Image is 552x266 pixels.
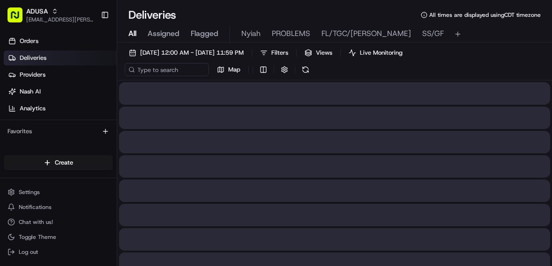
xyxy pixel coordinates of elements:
[4,101,117,116] a: Analytics
[20,87,41,96] span: Nash AI
[228,65,240,74] span: Map
[191,28,218,39] span: Flagged
[4,50,117,65] a: Deliveries
[213,63,245,76] button: Map
[26,16,93,23] button: [EMAIL_ADDRESS][PERSON_NAME][DOMAIN_NAME]
[4,34,117,49] a: Orders
[20,104,45,113] span: Analytics
[256,46,292,59] button: Filters
[316,49,332,57] span: Views
[19,248,38,256] span: Log out
[140,49,244,57] span: [DATE] 12:00 AM - [DATE] 11:59 PM
[4,84,117,99] a: Nash AI
[4,186,113,199] button: Settings
[360,49,403,57] span: Live Monitoring
[19,188,40,196] span: Settings
[4,216,113,229] button: Chat with us!
[55,158,73,167] span: Create
[272,28,310,39] span: PROBLEMS
[4,201,113,214] button: Notifications
[4,67,117,82] a: Providers
[4,245,113,259] button: Log out
[20,54,46,62] span: Deliveries
[19,233,56,241] span: Toggle Theme
[344,46,407,59] button: Live Monitoring
[4,155,113,170] button: Create
[299,63,312,76] button: Refresh
[125,63,209,76] input: Type to search
[19,218,53,226] span: Chat with us!
[125,46,248,59] button: [DATE] 12:00 AM - [DATE] 11:59 PM
[20,37,38,45] span: Orders
[422,28,444,39] span: SS/GF
[4,124,113,139] div: Favorites
[4,230,113,244] button: Toggle Theme
[128,7,176,22] h1: Deliveries
[429,11,541,19] span: All times are displayed using CDT timezone
[128,28,136,39] span: All
[300,46,336,59] button: Views
[26,7,48,16] button: ADUSA
[20,71,45,79] span: Providers
[4,4,97,26] button: ADUSA[EMAIL_ADDRESS][PERSON_NAME][DOMAIN_NAME]
[321,28,411,39] span: FL/TGC/[PERSON_NAME]
[19,203,52,211] span: Notifications
[148,28,179,39] span: Assigned
[241,28,261,39] span: Nyiah
[271,49,288,57] span: Filters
